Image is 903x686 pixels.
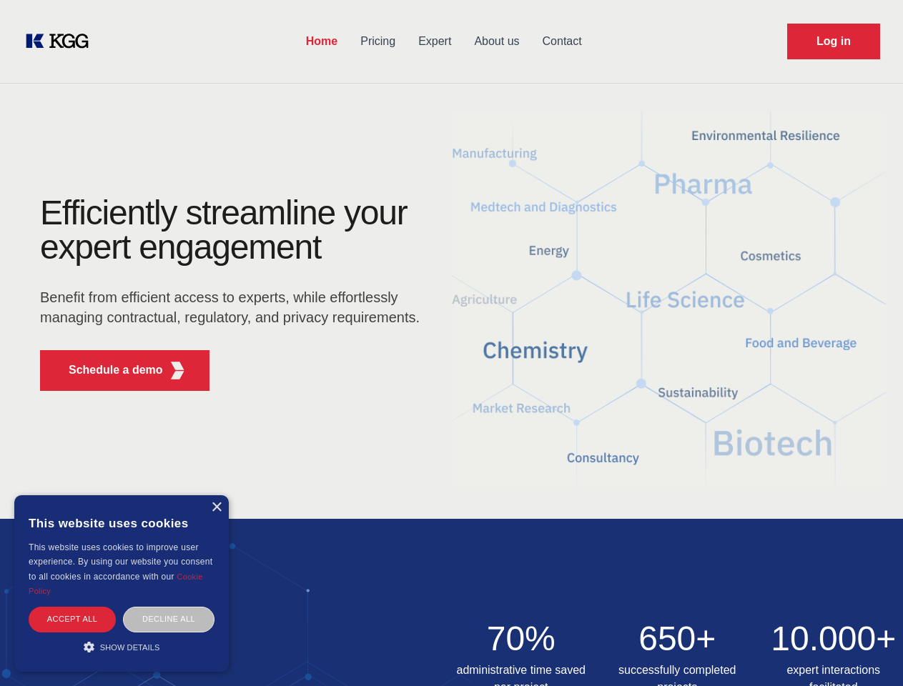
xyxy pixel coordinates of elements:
span: Show details [100,643,160,652]
span: This website uses cookies to improve user experience. By using our website you consent to all coo... [29,542,212,582]
div: Close [211,502,222,513]
div: Decline all [123,607,214,632]
h2: 70% [452,622,591,656]
h1: Efficiently streamline your expert engagement [40,196,429,264]
img: KGG Fifth Element RED [452,93,887,504]
a: About us [463,23,531,60]
a: Cookie Policy [29,572,203,595]
img: KGG Fifth Element RED [169,362,187,379]
div: This website uses cookies [29,506,214,540]
a: Home [295,23,349,60]
p: Benefit from efficient access to experts, while effortlessly managing contractual, regulatory, an... [40,287,429,327]
a: Contact [531,23,593,60]
div: Show details [29,640,214,654]
iframe: Chat Widget [832,617,903,686]
a: KOL Knowledge Platform: Talk to Key External Experts (KEE) [23,30,100,53]
button: Schedule a demoKGG Fifth Element RED [40,350,209,391]
a: Expert [407,23,463,60]
h2: 650+ [608,622,747,656]
div: Accept all [29,607,116,632]
a: Pricing [349,23,407,60]
a: Request Demo [787,24,880,59]
p: Schedule a demo [69,362,163,379]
